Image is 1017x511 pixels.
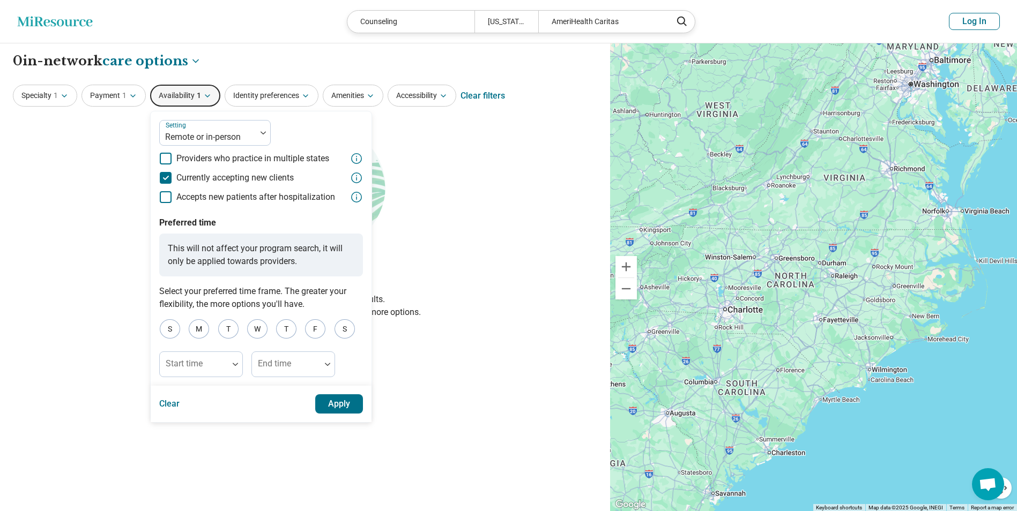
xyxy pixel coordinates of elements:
button: Specialty1 [13,85,77,107]
span: Accepts new patients after hospitalization [176,191,335,204]
h1: 0 in-network [13,52,201,70]
span: care options [102,52,188,70]
p: Preferred time [159,216,363,229]
div: [US_STATE] [474,11,538,33]
div: S [160,319,180,339]
span: Currently accepting new clients [176,171,294,184]
div: Counseling [347,11,474,33]
label: Start time [166,358,203,369]
span: 1 [54,90,58,101]
div: W [247,319,268,339]
p: Select your preferred time frame. The greater your flexibility, the more options you'll have. [159,285,363,311]
button: Care options [102,52,201,70]
div: M [189,319,209,339]
p: This will not affect your program search, it will only be applied towards providers. [159,234,363,276]
label: Setting [166,122,188,129]
button: Accessibility [388,85,456,107]
button: Identity preferences [225,85,318,107]
h2: Let's try again [13,263,597,287]
div: Clear filters [461,83,505,109]
div: AmeriHealth Caritas [538,11,665,33]
div: T [276,319,296,339]
button: Amenities [323,85,383,107]
button: Zoom in [615,256,637,277]
span: Map data ©2025 Google, INEGI [868,505,943,510]
div: Open chat [972,468,1004,500]
button: Payment1 [81,85,146,107]
div: T [218,319,239,339]
span: Providers who practice in multiple states [176,152,329,165]
p: Sorry, your search didn’t return any results. Try removing filters or changing location to see mo... [13,293,597,319]
span: 1 [197,90,201,101]
div: F [305,319,325,339]
span: 1 [122,90,127,101]
button: Availability1 [150,85,220,107]
div: S [335,319,355,339]
label: End time [258,358,291,369]
button: Zoom out [615,278,637,299]
button: Apply [315,394,363,414]
button: Clear [159,394,180,414]
a: Report a map error [971,505,1014,510]
button: Log In [949,13,1000,30]
a: Terms (opens in new tab) [949,505,964,510]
